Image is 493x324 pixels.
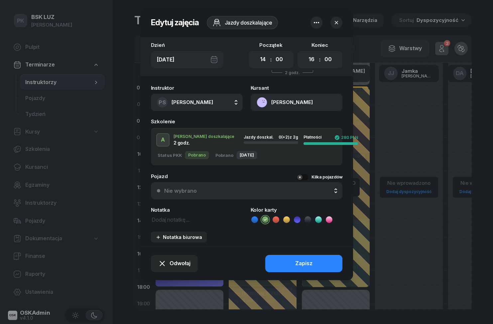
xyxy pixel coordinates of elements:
button: Zapisz [265,255,342,272]
div: : [270,55,272,63]
button: Nie wybrano [151,182,342,199]
button: Notatka biurowa [151,232,207,243]
div: Zapisz [295,259,312,268]
span: [PERSON_NAME] [172,99,213,105]
h2: Edytuj zajęcia [151,17,199,28]
button: Odwołaj [151,255,198,272]
span: Odwołaj [170,259,190,268]
div: Notatka biurowa [156,234,202,240]
div: Kilka pojazdów [311,174,342,180]
button: PS[PERSON_NAME] [151,94,243,111]
span: PS [159,100,166,105]
div: : [319,55,320,63]
button: [PERSON_NAME] [251,94,342,111]
div: Nie wybrano [164,188,197,193]
button: Kilka pojazdów [297,174,342,180]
